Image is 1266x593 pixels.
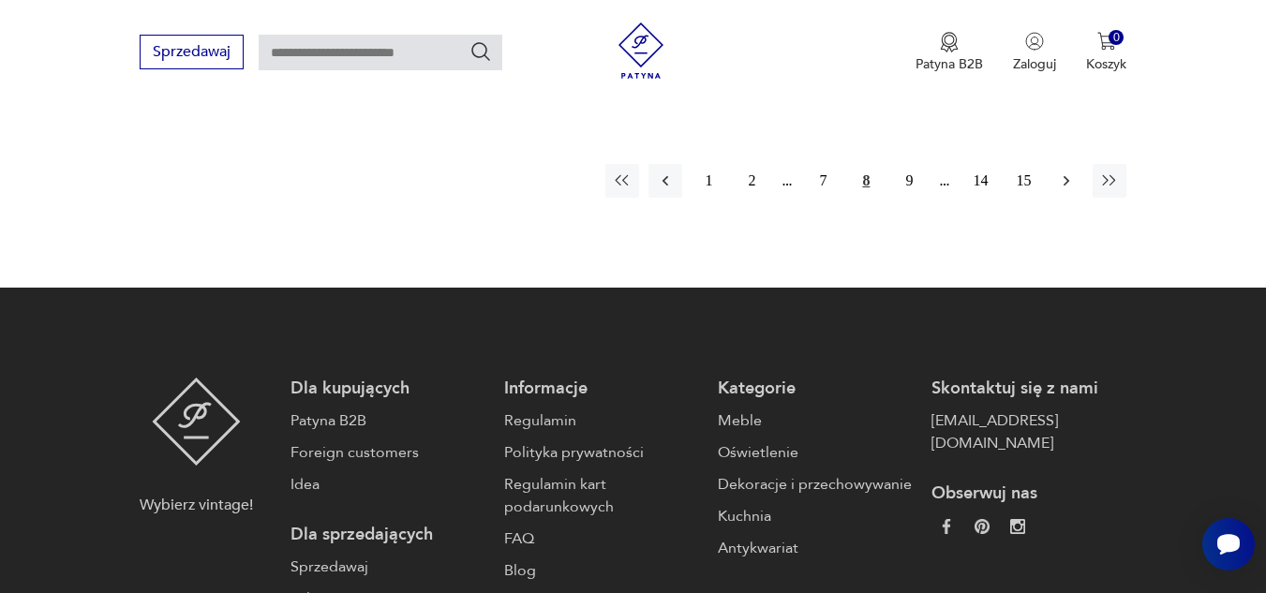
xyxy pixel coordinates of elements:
a: Dekoracje i przechowywanie [718,473,913,496]
a: Idea [290,473,485,496]
button: Szukaj [469,40,492,63]
p: Zaloguj [1013,55,1056,73]
a: Polityka prywatności [504,441,699,464]
a: Oświetlenie [718,441,913,464]
a: Meble [718,409,913,432]
p: Obserwuj nas [931,482,1126,505]
iframe: Smartsupp widget button [1202,518,1255,571]
a: Patyna B2B [290,409,485,432]
a: Antykwariat [718,537,913,559]
div: 0 [1109,30,1125,46]
a: Regulamin kart podarunkowych [504,473,699,518]
img: Patyna - sklep z meblami i dekoracjami vintage [152,378,241,466]
button: 8 [849,164,883,198]
p: Koszyk [1086,55,1126,73]
img: Patyna - sklep z meblami i dekoracjami vintage [613,22,669,79]
button: Sprzedawaj [140,35,244,69]
img: 37d27d81a828e637adc9f9cb2e3d3a8a.webp [975,519,990,534]
button: 1 [692,164,725,198]
a: Blog [504,559,699,582]
button: 7 [806,164,840,198]
button: 14 [963,164,997,198]
img: c2fd9cf7f39615d9d6839a72ae8e59e5.webp [1010,519,1025,534]
a: Kuchnia [718,505,913,527]
a: Sprzedawaj [290,556,485,578]
a: Foreign customers [290,441,485,464]
p: Dla kupujących [290,378,485,400]
button: 2 [735,164,768,198]
p: Informacje [504,378,699,400]
button: 15 [1006,164,1040,198]
p: Wybierz vintage! [140,494,253,516]
a: Ikona medaluPatyna B2B [916,32,983,73]
button: Patyna B2B [916,32,983,73]
a: Sprzedawaj [140,47,244,60]
a: [EMAIL_ADDRESS][DOMAIN_NAME] [931,409,1126,454]
img: Ikonka użytkownika [1025,32,1044,51]
img: Ikona koszyka [1097,32,1116,51]
a: FAQ [504,527,699,550]
p: Skontaktuj się z nami [931,378,1126,400]
p: Kategorie [718,378,913,400]
p: Dla sprzedających [290,524,485,546]
button: 0Koszyk [1086,32,1126,73]
button: 9 [892,164,926,198]
p: Patyna B2B [916,55,983,73]
img: Ikona medalu [940,32,959,52]
a: Regulamin [504,409,699,432]
button: Zaloguj [1013,32,1056,73]
img: da9060093f698e4c3cedc1453eec5031.webp [939,519,954,534]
